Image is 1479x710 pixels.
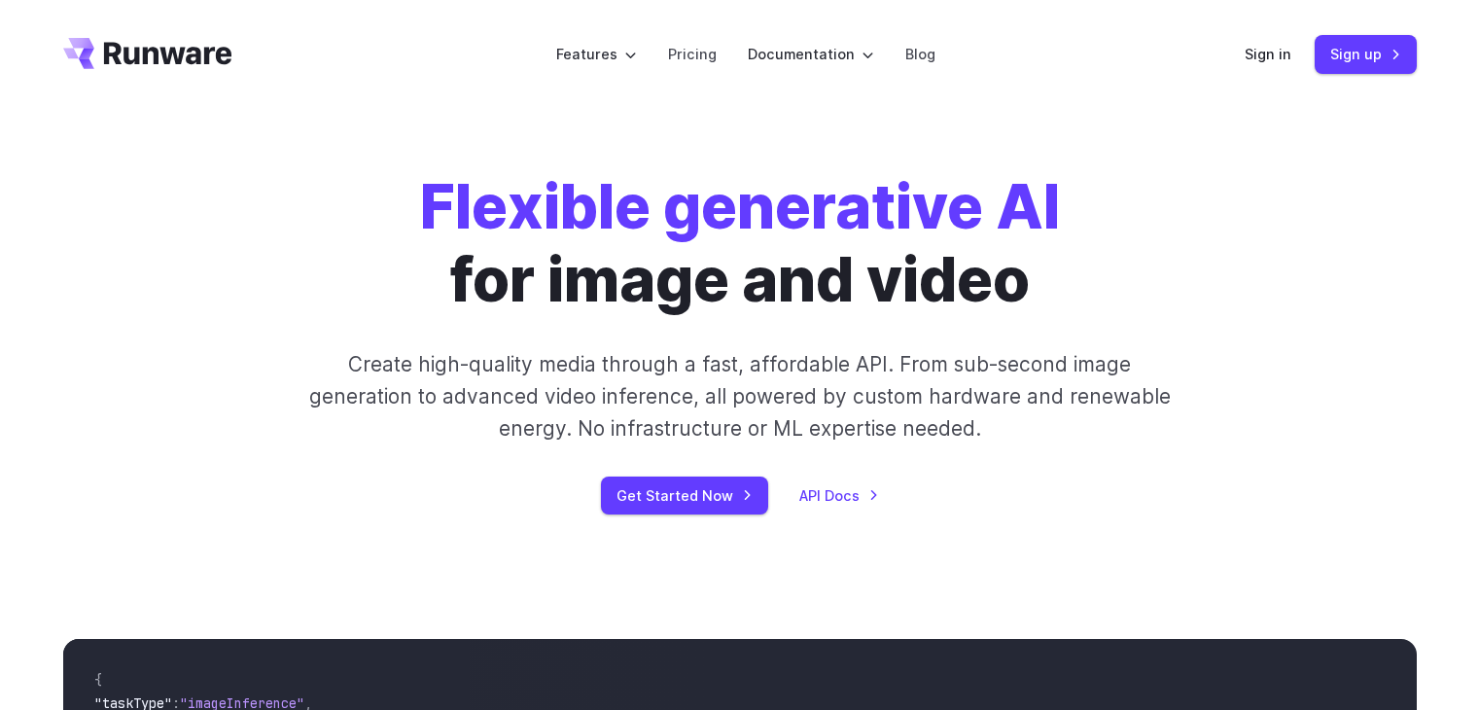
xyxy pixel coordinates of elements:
a: Sign up [1315,35,1417,73]
span: { [94,671,102,689]
a: API Docs [799,484,879,507]
a: Go to / [63,38,232,69]
h1: for image and video [420,171,1060,317]
a: Blog [905,43,935,65]
label: Features [556,43,637,65]
a: Sign in [1245,43,1291,65]
a: Pricing [668,43,717,65]
strong: Flexible generative AI [420,170,1060,243]
a: Get Started Now [601,477,768,515]
p: Create high-quality media through a fast, affordable API. From sub-second image generation to adv... [306,348,1173,445]
label: Documentation [748,43,874,65]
